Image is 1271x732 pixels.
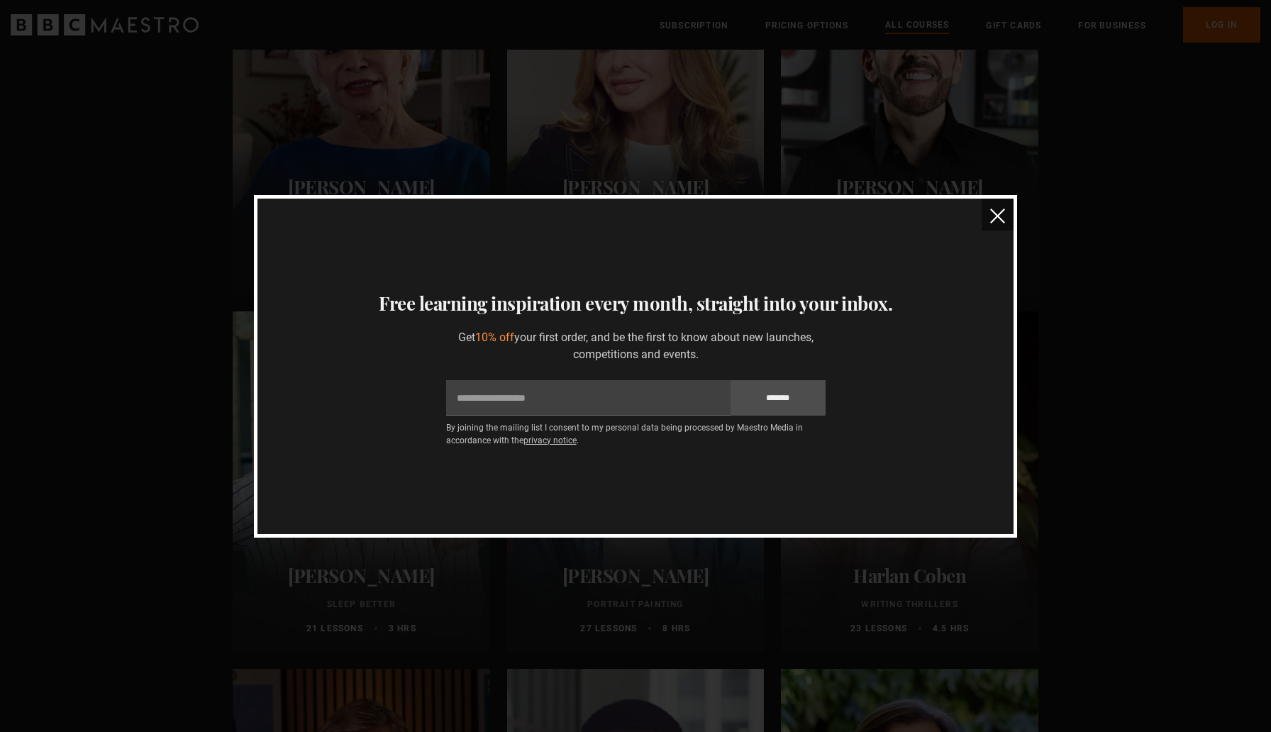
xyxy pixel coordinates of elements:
p: By joining the mailing list I consent to my personal data being processed by Maestro Media in acc... [446,421,826,447]
p: Get your first order, and be the first to know about new launches, competitions and events. [446,329,826,363]
h3: Free learning inspiration every month, straight into your inbox. [274,289,996,318]
span: 10% off [475,331,514,344]
button: close [982,199,1014,231]
a: privacy notice [523,436,577,445]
